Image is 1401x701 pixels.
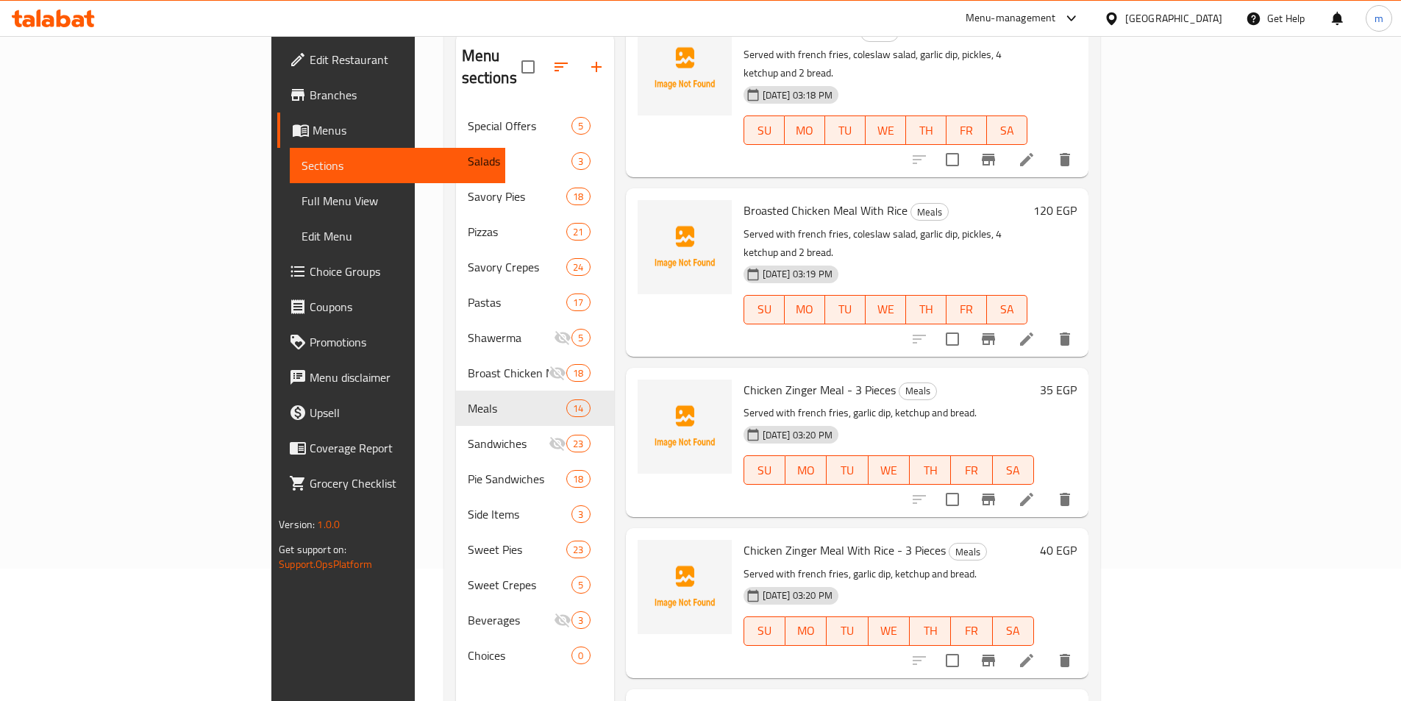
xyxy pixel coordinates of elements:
[899,382,936,399] span: Meals
[468,435,549,452] span: Sandwiches
[571,152,590,170] div: items
[949,544,986,561] span: Meals
[638,200,732,294] img: Broasted Chicken Meal With Rice
[1018,330,1035,348] a: Edit menu item
[572,154,589,168] span: 3
[302,192,493,210] span: Full Menu View
[1047,643,1083,678] button: delete
[750,620,780,641] span: SU
[937,484,968,515] span: Select to update
[567,472,589,486] span: 18
[313,121,493,139] span: Menus
[468,576,572,594] span: Sweet Crepes
[947,295,987,324] button: FR
[567,296,589,310] span: 17
[468,329,555,346] div: Shawerma
[912,120,941,141] span: TH
[744,295,785,324] button: SU
[791,299,819,320] span: MO
[317,515,340,534] span: 1.0.0
[566,541,590,558] div: items
[744,46,1027,82] p: Served with french fries, coleslaw salad, garlic dip, pickles, 4 ketchup and 2 bread.
[277,254,505,289] a: Choice Groups
[744,616,785,646] button: SU
[572,331,589,345] span: 5
[993,616,1034,646] button: SA
[277,360,505,395] a: Menu disclaimer
[947,115,987,145] button: FR
[310,404,493,421] span: Upsell
[1125,10,1222,26] div: [GEOGRAPHIC_DATA]
[825,115,866,145] button: TU
[310,333,493,351] span: Promotions
[866,295,906,324] button: WE
[554,329,571,346] svg: Inactive section
[468,188,567,205] div: Savory Pies
[971,482,1006,517] button: Branch-specific-item
[310,369,493,386] span: Menu disclaimer
[579,49,614,85] button: Add section
[456,249,614,285] div: Savory Crepes24
[744,199,908,221] span: Broasted Chicken Meal With Rice
[554,611,571,629] svg: Inactive section
[572,649,589,663] span: 0
[993,299,1022,320] span: SA
[566,470,590,488] div: items
[911,204,948,221] span: Meals
[1047,142,1083,177] button: delete
[277,430,505,466] a: Coverage Report
[957,460,986,481] span: FR
[1047,482,1083,517] button: delete
[831,120,860,141] span: TU
[906,115,947,145] button: TH
[825,295,866,324] button: TU
[1047,321,1083,357] button: delete
[468,258,567,276] span: Savory Crepes
[279,515,315,534] span: Version:
[1033,200,1077,221] h6: 120 EGP
[572,613,589,627] span: 3
[310,86,493,104] span: Branches
[987,115,1027,145] button: SA
[833,620,862,641] span: TU
[310,263,493,280] span: Choice Groups
[874,460,904,481] span: WE
[468,541,567,558] span: Sweet Pies
[566,364,590,382] div: items
[277,42,505,77] a: Edit Restaurant
[571,576,590,594] div: items
[456,108,614,143] div: Special Offers5
[750,460,780,481] span: SU
[899,382,937,400] div: Meals
[831,299,860,320] span: TU
[468,223,567,241] span: Pizzas
[757,588,838,602] span: [DATE] 03:20 PM
[951,455,992,485] button: FR
[302,157,493,174] span: Sections
[951,616,992,646] button: FR
[456,143,614,179] div: Salads3
[987,295,1027,324] button: SA
[468,293,567,311] div: Pastas
[456,602,614,638] div: Beverages3
[971,142,1006,177] button: Branch-specific-item
[468,647,572,664] span: Choices
[744,455,785,485] button: SU
[456,285,614,320] div: Pastas17
[916,620,945,641] span: TH
[971,321,1006,357] button: Branch-specific-item
[566,188,590,205] div: items
[1033,21,1077,42] h6: 110 EGP
[567,437,589,451] span: 23
[571,117,590,135] div: items
[468,364,549,382] span: Broast Chicken Meals
[791,620,821,641] span: MO
[937,645,968,676] span: Select to update
[993,455,1034,485] button: SA
[456,391,614,426] div: Meals14
[912,299,941,320] span: TH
